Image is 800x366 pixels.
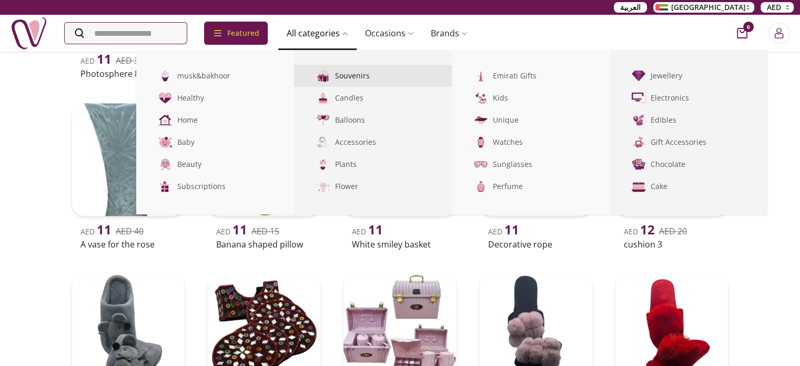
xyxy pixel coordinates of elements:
[422,23,476,44] a: Brands
[473,112,489,128] img: Unique
[452,87,610,109] a: KidsKids
[610,65,767,87] a: JewelleryJewellery
[294,87,452,109] a: CandlesCandles
[315,112,331,128] img: Balloons
[610,153,767,175] a: ChocolateChocolate
[761,2,794,13] button: AED
[659,225,687,237] del: AED 20
[157,68,173,84] img: musk&bakhoor
[251,225,279,237] del: AED 15
[157,156,173,172] img: Beauty
[204,22,268,45] div: Featured
[352,238,448,251] h2: White smiley basket
[352,226,383,236] span: AED
[315,67,332,85] img: Souvenirs
[624,226,655,236] span: AED
[452,65,610,87] a: Emirati GiftsEmirati Gifts
[488,226,519,236] span: AED
[315,90,331,106] img: Candles
[157,179,173,194] img: Subscriptions
[671,2,746,13] span: [GEOGRAPHIC_DATA]
[473,179,489,194] img: Perfume
[452,153,610,175] a: SunglassesSunglasses
[157,112,173,128] img: Home
[631,156,646,172] img: Chocolate
[216,226,247,236] span: AED
[294,109,452,131] a: BalloonsBalloons
[473,156,489,172] img: Sunglasses
[278,23,357,44] a: All categories
[631,179,646,194] img: Cake
[136,131,294,153] a: BabyBaby
[640,221,655,238] span: 12
[216,238,312,251] h2: Banana shaped pillow
[116,55,144,66] del: AED 30
[737,28,747,38] button: cart-button
[80,67,176,80] h2: Photosphere 8
[610,109,767,131] a: EdiblesEdibles
[97,50,112,67] span: 11
[68,99,189,253] a: uae-gifts-A vase for the roseAED 11AED 40A vase for the rose
[136,87,294,109] a: HealthyHealthy
[136,65,294,87] a: musk&bakhoormusk&bakhoor
[157,134,173,150] img: Baby
[116,225,144,237] del: AED 40
[473,90,489,106] img: Kids
[157,90,173,106] img: Healthy
[65,23,187,44] input: Search
[294,131,452,153] a: AccessoriesAccessories
[610,175,767,197] a: CakeCake
[136,175,294,197] a: SubscriptionsSubscriptions
[357,23,422,44] a: Occasions
[97,221,112,238] span: 11
[624,238,720,251] h2: cushion 3
[136,109,294,131] a: HomeHome
[504,221,519,238] span: 11
[294,153,452,175] a: PlantsPlants
[631,112,646,128] img: Edibles
[315,134,331,150] img: Accessories
[315,156,331,172] img: Plants
[743,22,754,32] span: 0
[473,134,489,150] img: Watches
[452,131,610,153] a: WatchesWatches
[315,179,331,194] img: Flower
[655,4,668,11] img: Arabic_dztd3n.png
[11,15,47,52] img: Nigwa-uae-gifts
[452,175,610,197] a: PerfumePerfume
[631,90,646,106] img: Electronics
[80,238,176,251] h2: A vase for the rose
[620,2,641,13] span: العربية
[631,134,646,150] img: Gift Accessories
[368,221,383,238] span: 11
[452,109,610,131] a: UniqueUnique
[232,221,247,238] span: 11
[653,2,754,13] button: [GEOGRAPHIC_DATA]
[610,87,767,109] a: ElectronicsElectronics
[80,56,112,66] span: AED
[610,131,767,153] a: Gift AccessoriesGift Accessories
[294,65,452,87] a: SouvenirsSouvenirs
[136,153,294,175] a: BeautyBeauty
[488,238,584,251] h2: Decorative rope
[294,175,452,197] a: FlowerFlower
[473,68,489,84] img: Emirati Gifts
[72,103,185,216] img: uae-gifts-A vase for the rose
[767,2,781,13] span: AED
[631,68,646,84] img: Jewellery
[768,23,789,44] button: Login
[80,226,112,236] span: AED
